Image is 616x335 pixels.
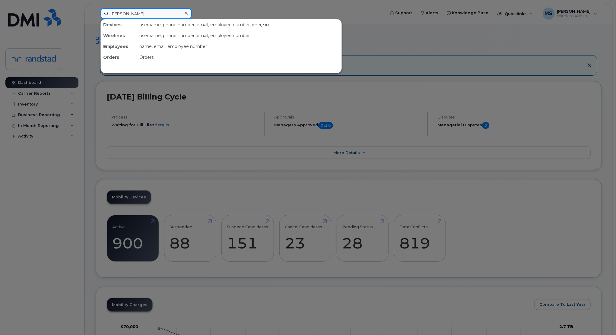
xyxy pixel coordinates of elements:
div: username, phone number, email, employee number, imei, sim [137,19,341,30]
div: Devices [101,19,137,30]
div: name, email, employee number [137,41,341,52]
div: Orders [101,52,137,63]
div: username, phone number, email, employee number [137,30,341,41]
div: Wirelines [101,30,137,41]
div: Orders [137,52,341,63]
div: Employees [101,41,137,52]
